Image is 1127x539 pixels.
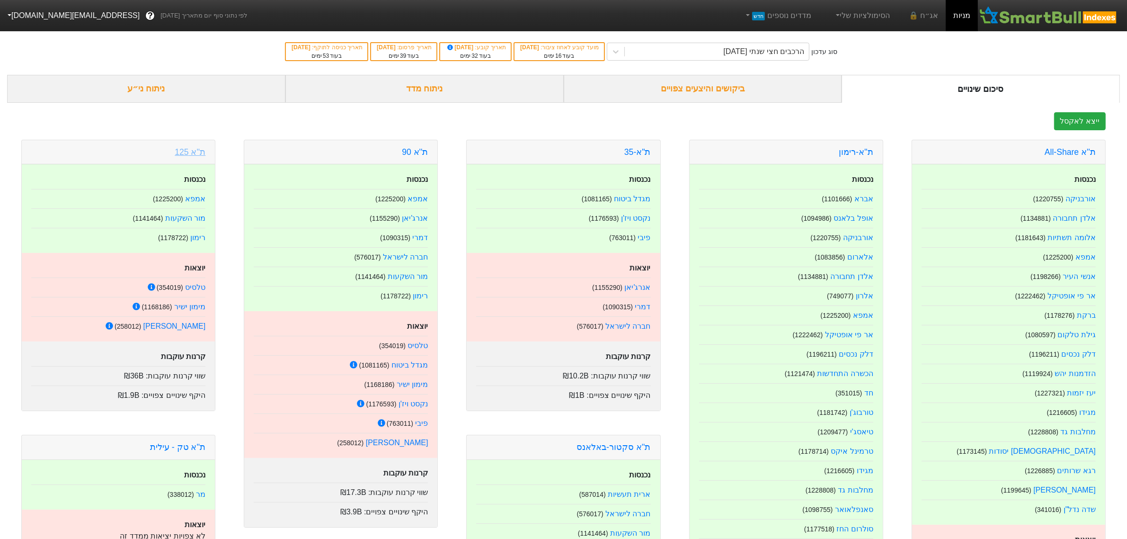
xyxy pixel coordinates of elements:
a: רגא שרותים [1057,467,1096,475]
a: טיאסג'י [850,428,873,436]
small: ( 1168186 ) [364,381,395,388]
a: חברה לישראל [605,322,650,330]
a: חברה לישראל [605,510,650,518]
a: נקסט ויז'ן [399,400,428,408]
small: ( 576017 ) [577,323,603,330]
small: ( 1220755 ) [1033,195,1064,203]
a: פיבי [638,234,651,242]
small: ( 1141464 ) [355,273,386,280]
a: אר פי אופטיקל [1047,292,1096,300]
span: ₪10.2B [563,372,589,380]
span: 39 [400,53,406,59]
a: אמפא [1075,253,1096,261]
a: [PERSON_NAME] [366,439,428,447]
small: ( 1101666 ) [822,195,852,203]
span: ₪17.3B [340,488,366,496]
small: ( 351015 ) [835,389,862,397]
small: ( 587014 ) [579,491,606,498]
strong: קרנות עוקבות [606,352,650,360]
a: [PERSON_NAME] [1033,486,1096,494]
a: מימון ישיר [397,380,428,388]
small: ( 1176593 ) [366,400,397,408]
a: מור השקעות [388,272,428,280]
a: מימון ישיר [174,303,205,311]
small: ( 1121474 ) [785,370,815,377]
a: נקסט ויז'ן [621,214,651,222]
div: היקף שינויים צפויים : [31,386,205,401]
small: ( 1081165 ) [359,361,390,369]
small: ( 1226885 ) [1025,467,1055,475]
a: דלק נכסים [1062,350,1096,358]
a: ת''א-רימון [839,147,873,157]
a: אנשי העיר [1063,272,1096,280]
a: מגידו [857,467,873,475]
a: אופל בלאנס [834,214,873,222]
span: 32 [471,53,478,59]
div: ניתוח ני״ע [7,75,285,103]
a: מדדים נוספיםחדש [740,6,815,25]
small: ( 1178276 ) [1045,312,1075,319]
span: ₪3.9B [340,508,362,516]
small: ( 1196211 ) [1029,350,1059,358]
a: אלארום [847,253,873,261]
strong: יוצאות [630,264,651,272]
a: מגדל ביטוח [614,195,650,203]
small: ( 1227321 ) [1035,389,1065,397]
div: בעוד ימים [519,52,599,60]
strong: יוצאות [185,521,205,529]
strong: נכנסות [407,175,428,183]
small: ( 1141464 ) [578,530,608,537]
a: מור השקעות [165,214,205,222]
div: ביקושים והיצעים צפויים [564,75,842,103]
a: ת''א טק - עילית [150,442,205,452]
a: סולרום החז [836,525,873,533]
a: הסימולציות שלי [830,6,894,25]
div: בעוד ימים [376,52,432,60]
small: ( 341016 ) [1035,506,1061,513]
a: אלומה תשתיות [1048,234,1096,242]
small: ( 338012 ) [168,491,194,498]
small: ( 1178714 ) [799,448,829,455]
strong: נכנסות [630,471,651,479]
div: בעוד ימים [291,52,363,60]
small: ( 1178722 ) [158,234,188,242]
div: סיכום שינויים [842,75,1120,103]
small: ( 1090315 ) [380,234,410,242]
a: אמפא [185,195,205,203]
small: ( 1199645 ) [1001,486,1031,494]
span: [DATE] [520,44,541,51]
small: ( 1083856 ) [815,253,845,261]
small: ( 763011 ) [387,420,413,427]
strong: יוצאות [185,264,205,272]
span: [DATE] [377,44,397,51]
span: לפי נתוני סוף יום מתאריך [DATE] [160,11,247,20]
small: ( 1134881 ) [1021,215,1051,222]
a: דלק נכסים [839,350,873,358]
small: ( 1181742 ) [817,409,847,416]
a: אלדן תחבורה [830,272,873,280]
small: ( 1080597 ) [1025,331,1056,339]
div: שווי קרנות עוקבות : [31,366,205,382]
span: 16 [555,53,561,59]
span: ? [148,9,153,22]
div: תאריך קובע : [445,43,506,52]
a: דמרי [635,303,651,311]
small: ( 1134881 ) [798,273,828,280]
div: תאריך כניסה לתוקף : [291,43,363,52]
a: גילת טלקום [1058,331,1096,339]
small: ( 1155290 ) [370,215,400,222]
small: ( 1222462 ) [1015,292,1046,300]
strong: קרנות עוקבות [383,469,428,477]
div: שווי קרנות עוקבות : [476,366,650,382]
small: ( 1177518 ) [804,525,834,533]
div: הרכבים חצי שנתי [DATE] [723,46,804,57]
a: אמפא [853,311,873,319]
small: ( 1216605 ) [825,467,855,475]
div: ניתוח מדד [285,75,564,103]
small: ( 763011 ) [609,234,636,242]
small: ( 1181643 ) [1015,234,1046,242]
small: ( 1228808 ) [1028,428,1058,436]
span: ₪1B [569,391,585,399]
span: [DATE] [446,44,475,51]
small: ( 1196211 ) [807,350,837,358]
